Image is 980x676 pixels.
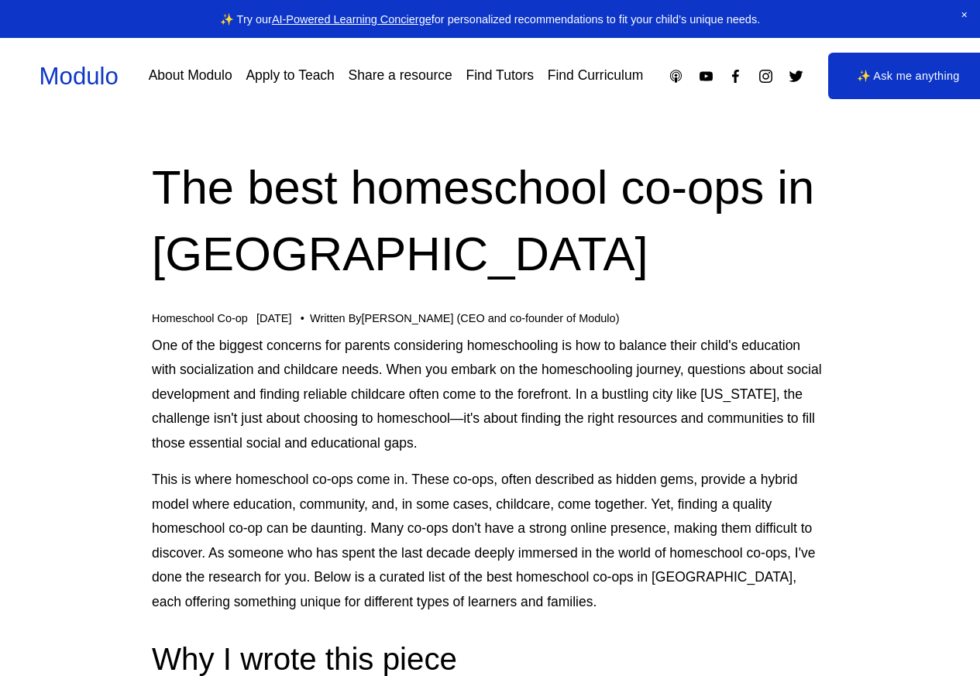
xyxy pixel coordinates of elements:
[152,334,828,456] p: One of the biggest concerns for parents considering homeschooling is how to balance their child's...
[152,312,248,324] a: Homeschool Co-op
[698,68,714,84] a: YouTube
[668,68,684,84] a: Apple Podcasts
[362,312,620,324] a: [PERSON_NAME] (CEO and co-founder of Modulo)
[149,63,232,90] a: About Modulo
[727,68,744,84] a: Facebook
[788,68,804,84] a: Twitter
[466,63,535,90] a: Find Tutors
[40,63,119,90] a: Modulo
[548,63,644,90] a: Find Curriculum
[349,63,452,90] a: Share a resource
[152,154,828,287] h1: The best homeschool co-ops in [GEOGRAPHIC_DATA]
[256,312,292,324] span: [DATE]
[758,68,774,84] a: Instagram
[272,13,432,26] a: AI-Powered Learning Concierge
[152,468,828,614] p: This is where homeschool co-ops come in. These co-ops, often described as hidden gems, provide a ...
[246,63,334,90] a: Apply to Teach
[310,312,619,325] div: Written By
